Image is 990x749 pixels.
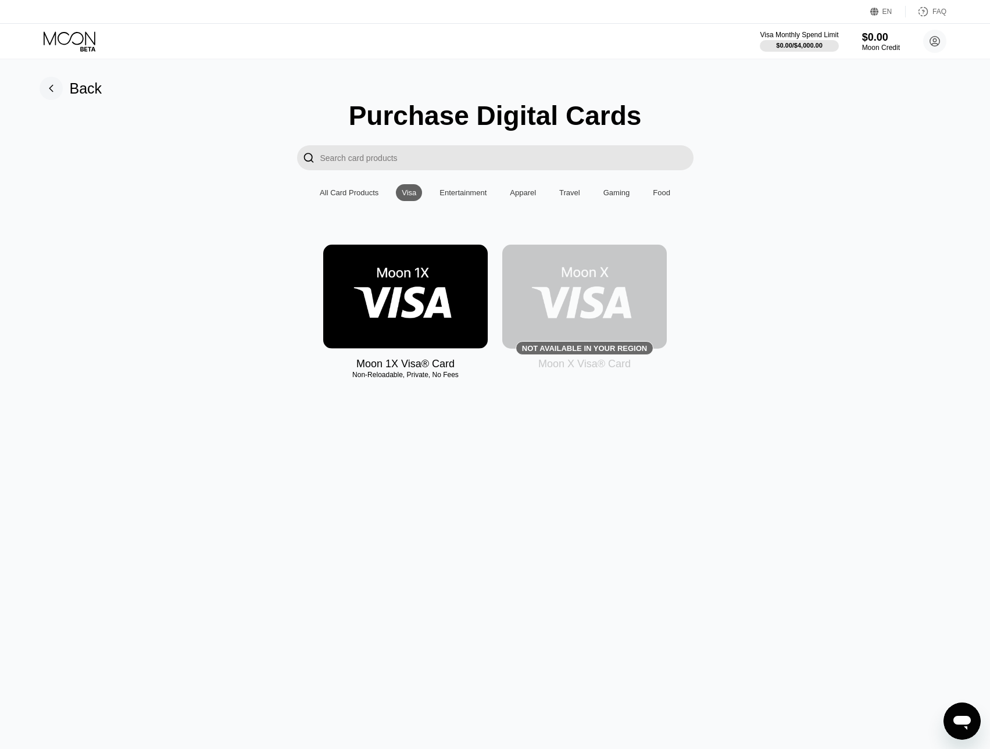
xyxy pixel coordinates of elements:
[776,42,823,49] div: $0.00 / $4,000.00
[320,188,378,197] div: All Card Products
[439,188,487,197] div: Entertainment
[70,80,102,97] div: Back
[323,371,488,379] div: Non-Reloadable, Private, No Fees
[538,358,631,370] div: Moon X Visa® Card
[603,188,630,197] div: Gaming
[434,184,492,201] div: Entertainment
[356,358,455,370] div: Moon 1X Visa® Card
[553,184,586,201] div: Travel
[502,245,667,349] div: Not available in your region
[510,188,536,197] div: Apparel
[932,8,946,16] div: FAQ
[396,184,422,201] div: Visa
[760,31,838,52] div: Visa Monthly Spend Limit$0.00/$4,000.00
[504,184,542,201] div: Apparel
[598,184,636,201] div: Gaming
[862,31,900,44] div: $0.00
[862,31,900,52] div: $0.00Moon Credit
[314,184,384,201] div: All Card Products
[647,184,676,201] div: Food
[349,100,642,131] div: Purchase Digital Cards
[906,6,946,17] div: FAQ
[303,151,314,164] div: 
[760,31,838,39] div: Visa Monthly Spend Limit
[882,8,892,16] div: EN
[559,188,580,197] div: Travel
[653,188,670,197] div: Food
[943,703,981,740] iframe: Button to launch messaging window
[522,344,647,353] div: Not available in your region
[870,6,906,17] div: EN
[402,188,416,197] div: Visa
[40,77,102,100] div: Back
[862,44,900,52] div: Moon Credit
[320,145,694,170] input: Search card products
[297,145,320,170] div: 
